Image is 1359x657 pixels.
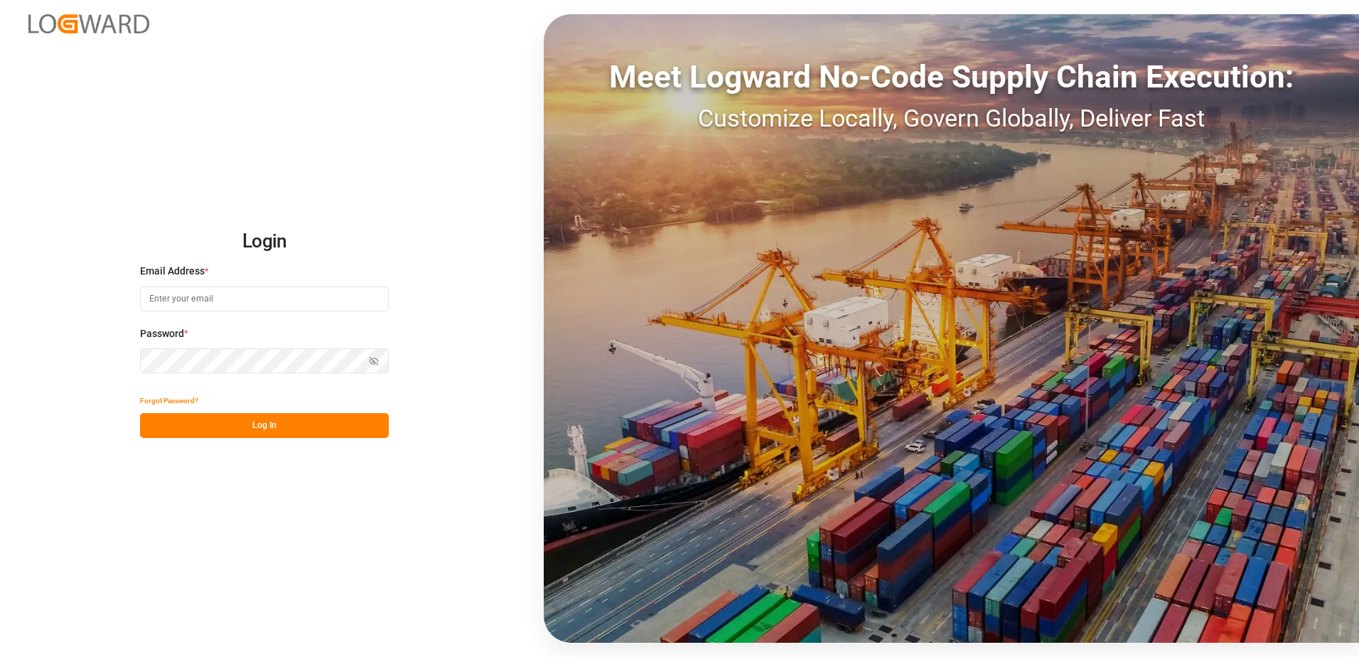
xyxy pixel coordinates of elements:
[140,264,205,279] span: Email Address
[544,100,1359,137] div: Customize Locally, Govern Globally, Deliver Fast
[140,287,389,311] input: Enter your email
[140,219,389,265] h2: Login
[140,326,184,341] span: Password
[544,53,1359,100] div: Meet Logward No-Code Supply Chain Execution:
[140,388,198,413] button: Forgot Password?
[140,413,389,438] button: Log In
[28,14,149,33] img: Logward_new_orange.png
